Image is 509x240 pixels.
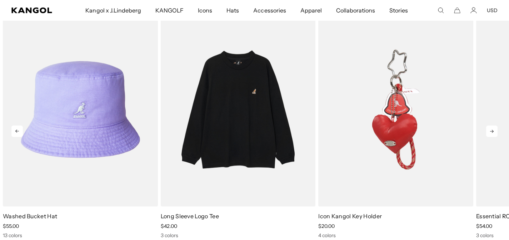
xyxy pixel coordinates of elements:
a: Account [470,7,477,14]
img: Icon Kangol Key Holder [318,12,473,206]
div: 4 colors [318,232,473,239]
img: Washed Bucket Hat [3,12,158,206]
summary: Search here [438,7,444,14]
span: $20.00 [318,223,335,229]
button: USD [487,7,498,14]
button: Cart [454,7,460,14]
span: $42.00 [161,223,177,229]
img: Long Sleeve Logo Tee [161,12,316,206]
div: 5 of 5 [158,12,316,239]
a: Icon Kangol Key Holder [318,213,382,220]
div: 3 colors [161,232,316,239]
span: $54.00 [476,223,492,229]
div: 13 colors [3,232,158,239]
div: 1 of 5 [315,12,473,239]
a: Long Sleeve Logo Tee [161,213,219,220]
a: Washed Bucket Hat [3,213,57,220]
span: $55.00 [3,223,19,229]
a: Kangol [11,7,56,13]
